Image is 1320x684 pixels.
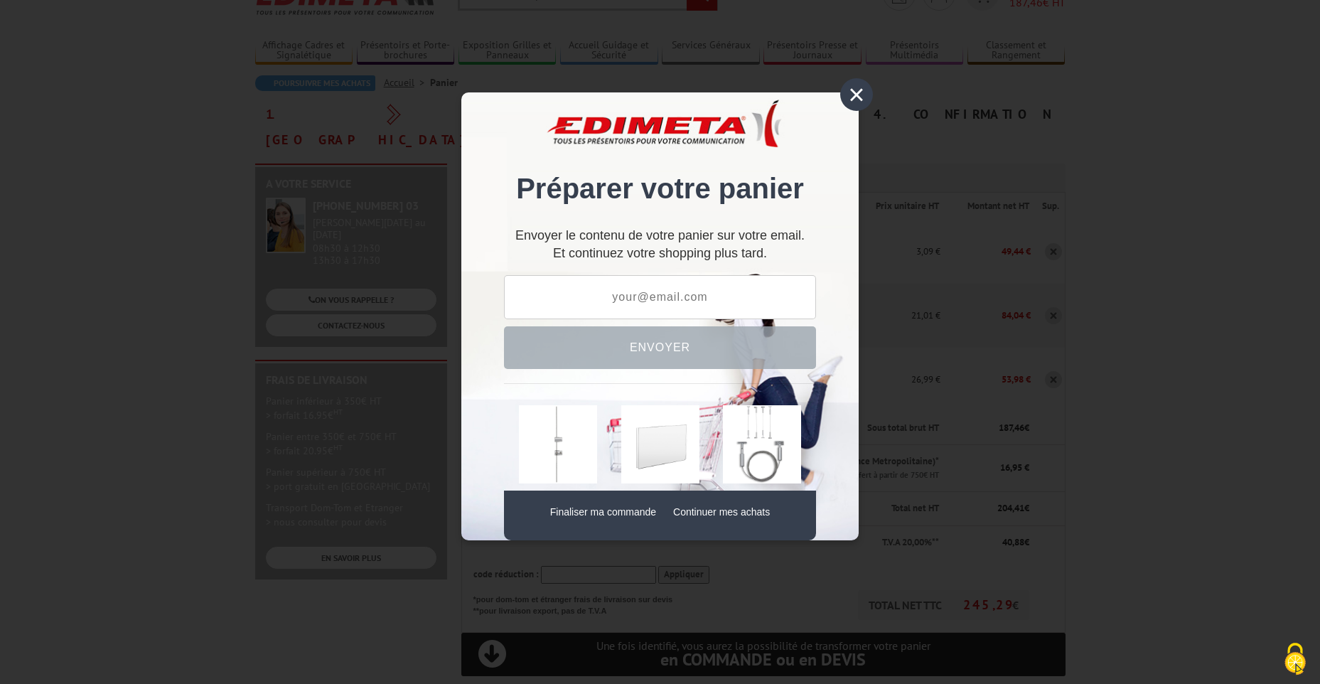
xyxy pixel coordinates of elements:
a: Continuer mes achats [673,506,770,518]
div: Et continuez votre shopping plus tard. [504,234,816,260]
img: Cookies (fenêtre modale) [1277,641,1313,677]
div: Préparer votre panier [504,114,816,220]
p: Envoyer le contenu de votre panier sur votre email. [504,234,816,237]
button: Envoyer [504,326,816,369]
a: Finaliser ma commande [550,506,656,518]
div: × [840,78,873,111]
button: Cookies (fenêtre modale) [1270,636,1320,684]
input: your@email.com [504,275,816,319]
